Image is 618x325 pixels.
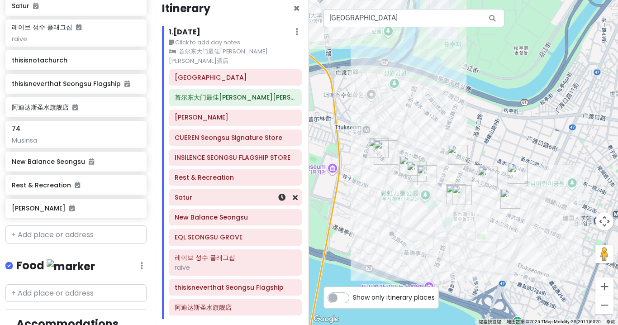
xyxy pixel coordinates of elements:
[162,1,210,15] h4: Itinerary
[12,35,140,43] div: raive
[169,38,302,47] small: Click to add day notes
[479,319,501,325] button: 键盘快捷键
[507,319,601,324] span: 地图数据 ©2025 TMap Mobility GS(2011)6020
[175,263,295,272] div: raive
[12,136,140,144] div: Musinsa
[595,296,613,314] button: 缩小
[175,303,295,311] h6: 阿迪达斯圣水旗舰店
[33,3,38,9] i: Added to itinerary
[595,212,613,230] button: 地图镜头控件
[175,93,295,101] h6: 首尔东大门最佳西方阿里郎希尔酒店
[278,192,285,203] a: Set a time
[5,225,147,244] input: + Add place or address
[175,213,295,221] h6: New Balance Seongsu
[452,185,472,205] div: 74
[446,184,466,204] div: CUEREN Seongsu Signature Store
[72,104,78,110] i: Added to itinerary
[595,277,613,296] button: 放大
[175,173,295,182] h6: Rest & Recreation
[16,258,95,273] h4: Food
[12,80,140,88] h6: thisisneverthat Seongsu Flagship
[175,233,295,241] h6: EQL SEONGSU GROVE
[124,81,130,87] i: Added to itinerary
[175,113,295,121] h6: 城寿
[12,23,81,31] h6: 레이브 성수 플래그십
[169,47,302,66] small: 首尔东大门最佳[PERSON_NAME][PERSON_NAME]酒店
[374,140,398,165] div: Satur
[47,259,95,273] img: marker
[76,24,81,30] i: Added to itinerary
[89,158,94,165] i: Added to itinerary
[175,283,295,292] h6: thisisneverthat Seongsu Flagship
[175,253,295,262] h6: 레이브 성수 플래그십
[606,319,615,324] a: 条款（在新标签页中打开）
[293,1,300,16] span: Close itinerary
[12,181,140,189] h6: Rest & Recreation
[407,162,427,182] div: New Balance Seongsu
[448,145,468,165] div: 城寿
[12,158,140,166] h6: New Balance Seongsu
[69,205,75,211] i: Added to itinerary
[12,56,140,64] h6: thisisnotachurch
[353,292,435,302] span: Show only itinerary places
[293,192,298,203] a: Remove from day
[369,138,389,158] div: Rest & Recreation
[417,165,437,185] div: 阿迪达斯圣水旗舰店
[500,189,520,209] div: INSILENCE SEONGSU FLAGSHIP STORE
[399,156,419,176] div: 레이브 성수 플래그십
[169,28,200,37] h6: 1 . [DATE]
[311,313,341,325] a: 在 Google 地图中打开此区域（会打开一个新窗口）
[311,313,341,325] img: Google
[12,124,20,133] h6: 74
[508,164,528,184] div: thisisneverthat Seongsu Flagship
[75,182,80,188] i: Added to itinerary
[175,134,295,142] h6: CUEREN Seongsu Signature Store
[12,204,140,212] h6: [PERSON_NAME]
[478,167,498,186] div: EQL SEONGSU GROVE
[175,153,295,162] h6: INSILENCE SEONGSU FLAGSHIP STORE
[323,9,504,27] input: Search a place
[595,245,613,263] button: 将街景小人拖到地图上以打开街景
[12,2,140,10] h6: Satur
[175,73,295,81] h6: 仁川国际机场
[12,103,140,111] h6: 阿迪达斯圣水旗舰店
[175,193,295,201] h6: Satur
[293,3,300,14] button: Close
[5,284,147,302] input: + Add place or address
